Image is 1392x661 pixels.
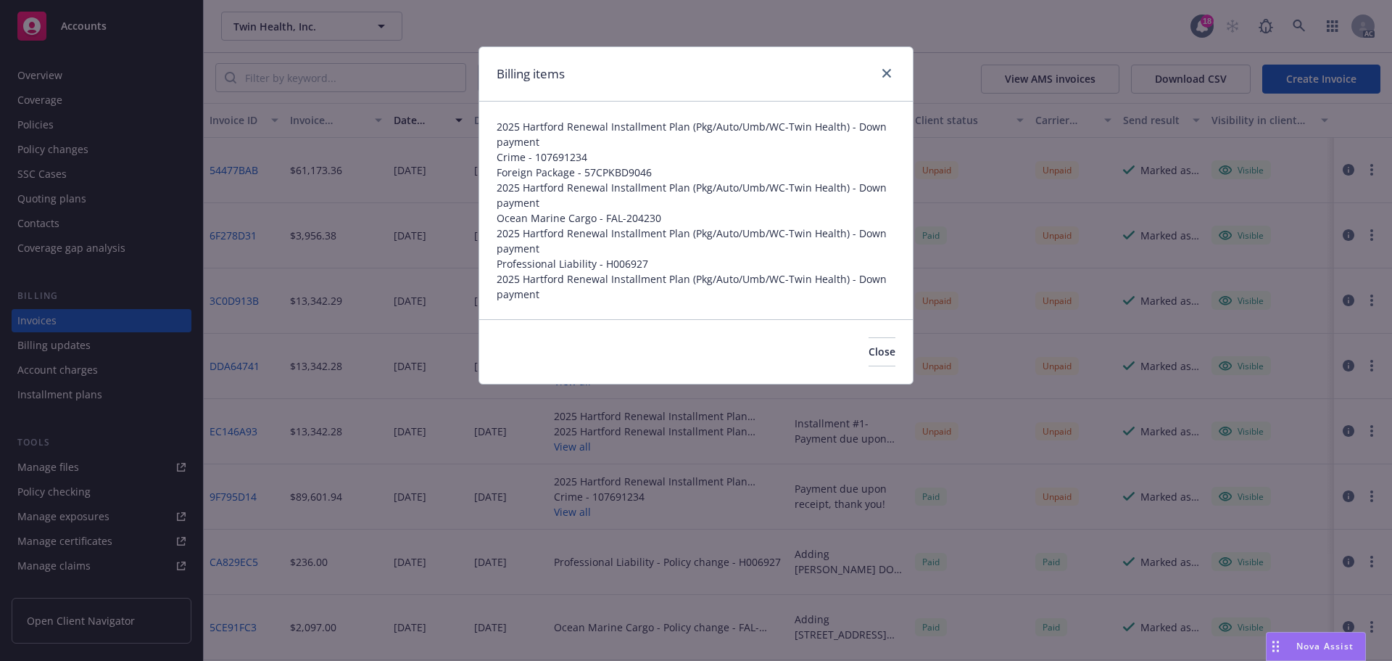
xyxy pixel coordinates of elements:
[869,345,895,358] span: Close
[497,256,895,271] span: Professional Liability - H006927
[497,119,895,149] span: 2025 Hartford Renewal Installment Plan (Pkg/Auto/Umb/WC-Twin Health) - Down payment
[497,226,895,256] span: 2025 Hartford Renewal Installment Plan (Pkg/Auto/Umb/WC-Twin Health) - Down payment
[497,271,895,302] span: 2025 Hartford Renewal Installment Plan (Pkg/Auto/Umb/WC-Twin Health) - Down payment
[1267,633,1285,660] div: Drag to move
[497,65,565,83] h1: Billing items
[878,65,895,82] a: close
[497,149,895,165] span: Crime - 107691234
[1266,632,1366,661] button: Nova Assist
[869,337,895,366] button: Close
[497,165,895,180] span: Foreign Package - 57CPKBD9046
[497,180,895,210] span: 2025 Hartford Renewal Installment Plan (Pkg/Auto/Umb/WC-Twin Health) - Down payment
[1296,640,1354,652] span: Nova Assist
[497,210,895,226] span: Ocean Marine Cargo - FAL-204230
